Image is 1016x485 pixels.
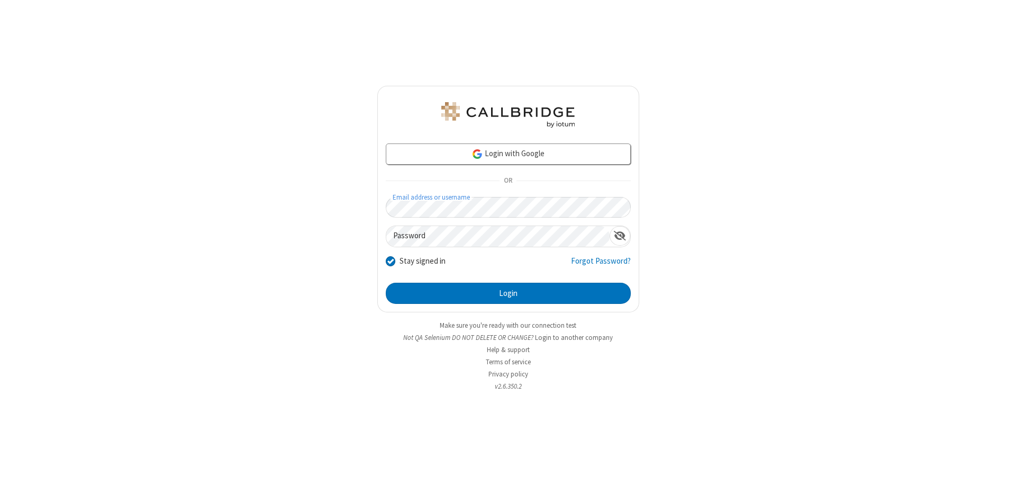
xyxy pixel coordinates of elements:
img: google-icon.png [471,148,483,160]
a: Forgot Password? [571,255,631,275]
li: v2.6.350.2 [377,381,639,391]
span: OR [500,174,516,188]
input: Password [386,226,610,247]
a: Help & support [487,345,530,354]
label: Stay signed in [400,255,446,267]
button: Login to another company [535,333,613,343]
input: Email address or username [386,197,631,218]
a: Privacy policy [488,370,528,379]
img: QA Selenium DO NOT DELETE OR CHANGE [439,102,577,128]
a: Make sure you're ready with our connection test [440,321,576,330]
iframe: Chat [990,457,1008,478]
a: Login with Google [386,143,631,165]
a: Terms of service [486,357,531,366]
li: Not QA Selenium DO NOT DELETE OR CHANGE? [377,333,639,343]
div: Show password [610,226,630,246]
button: Login [386,283,631,304]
